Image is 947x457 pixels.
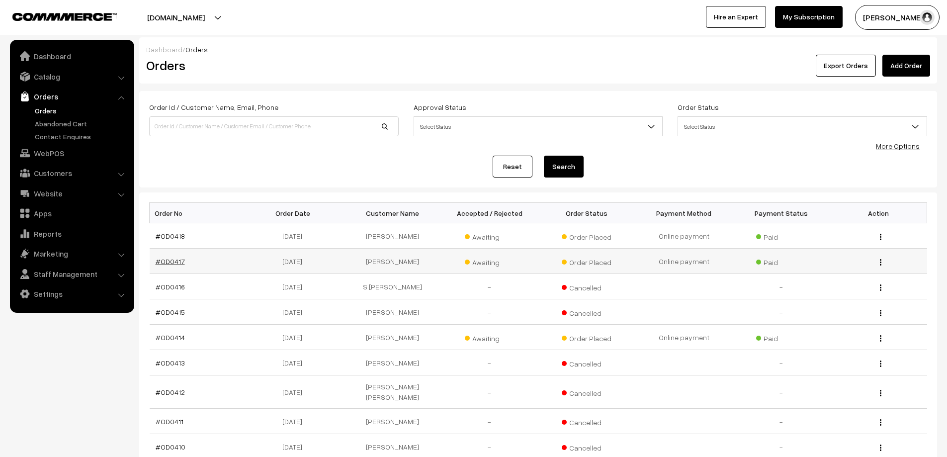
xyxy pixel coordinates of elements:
[12,225,131,243] a: Reports
[876,142,920,150] a: More Options
[12,245,131,263] a: Marketing
[775,6,843,28] a: My Subscription
[538,203,636,223] th: Order Status
[344,203,441,223] th: Customer Name
[247,299,344,325] td: [DATE]
[920,10,935,25] img: user
[635,325,733,350] td: Online payment
[756,255,806,268] span: Paid
[185,45,208,54] span: Orders
[344,409,441,434] td: [PERSON_NAME]
[247,375,344,409] td: [DATE]
[465,331,515,344] span: Awaiting
[441,409,538,434] td: -
[112,5,240,30] button: [DOMAIN_NAME]
[12,265,131,283] a: Staff Management
[146,44,930,55] div: /
[247,325,344,350] td: [DATE]
[562,229,611,242] span: Order Placed
[12,204,131,222] a: Apps
[880,445,881,451] img: Menu
[344,223,441,249] td: [PERSON_NAME]
[12,144,131,162] a: WebPOS
[733,375,830,409] td: -
[156,388,185,396] a: #OD0412
[830,203,927,223] th: Action
[756,229,806,242] span: Paid
[156,232,185,240] a: #OD0418
[706,6,766,28] a: Hire an Expert
[441,350,538,375] td: -
[344,325,441,350] td: [PERSON_NAME]
[344,350,441,375] td: [PERSON_NAME]
[882,55,930,77] a: Add Order
[635,249,733,274] td: Online payment
[678,118,927,135] span: Select Status
[414,102,466,112] label: Approval Status
[562,356,611,369] span: Cancelled
[880,390,881,396] img: Menu
[678,116,927,136] span: Select Status
[12,285,131,303] a: Settings
[562,385,611,398] span: Cancelled
[733,299,830,325] td: -
[247,274,344,299] td: [DATE]
[414,118,663,135] span: Select Status
[562,280,611,293] span: Cancelled
[544,156,584,178] button: Search
[880,284,881,291] img: Menu
[880,335,881,342] img: Menu
[12,13,117,20] img: COMMMERCE
[733,203,830,223] th: Payment Status
[12,88,131,105] a: Orders
[562,415,611,428] span: Cancelled
[880,234,881,240] img: Menu
[150,203,247,223] th: Order No
[441,203,538,223] th: Accepted / Rejected
[465,255,515,268] span: Awaiting
[562,305,611,318] span: Cancelled
[465,229,515,242] span: Awaiting
[635,203,733,223] th: Payment Method
[441,299,538,325] td: -
[156,333,185,342] a: #OD0414
[733,409,830,434] td: -
[733,350,830,375] td: -
[247,223,344,249] td: [DATE]
[32,118,131,129] a: Abandoned Cart
[156,282,185,291] a: #OD0416
[344,274,441,299] td: S [PERSON_NAME]
[12,10,99,22] a: COMMMERCE
[247,409,344,434] td: [DATE]
[855,5,940,30] button: [PERSON_NAME] D
[32,131,131,142] a: Contact Enquires
[441,274,538,299] td: -
[344,249,441,274] td: [PERSON_NAME]
[562,440,611,453] span: Cancelled
[149,116,399,136] input: Order Id / Customer Name / Customer Email / Customer Phone
[156,359,185,367] a: #OD0413
[247,203,344,223] th: Order Date
[562,331,611,344] span: Order Placed
[880,259,881,266] img: Menu
[880,361,881,367] img: Menu
[156,417,183,426] a: #OD0411
[678,102,719,112] label: Order Status
[12,47,131,65] a: Dashboard
[32,105,131,116] a: Orders
[880,310,881,316] img: Menu
[247,350,344,375] td: [DATE]
[12,184,131,202] a: Website
[635,223,733,249] td: Online payment
[146,58,398,73] h2: Orders
[441,375,538,409] td: -
[414,116,663,136] span: Select Status
[247,249,344,274] td: [DATE]
[344,299,441,325] td: [PERSON_NAME]
[149,102,278,112] label: Order Id / Customer Name, Email, Phone
[816,55,876,77] button: Export Orders
[146,45,182,54] a: Dashboard
[756,331,806,344] span: Paid
[344,375,441,409] td: [PERSON_NAME] [PERSON_NAME]
[156,443,185,451] a: #OD0410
